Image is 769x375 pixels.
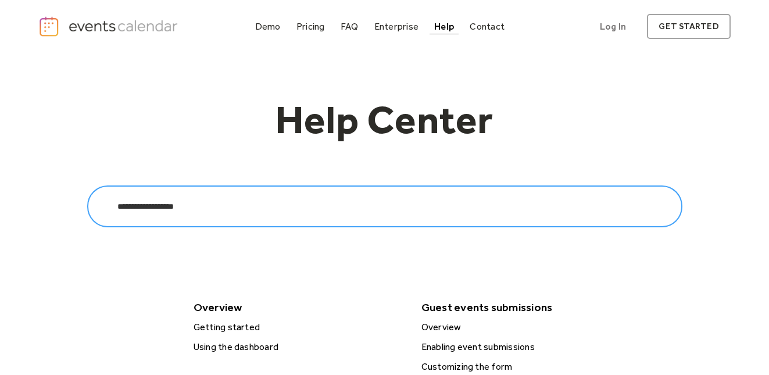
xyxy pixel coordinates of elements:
[430,19,459,34] a: Help
[296,23,325,30] div: Pricing
[417,320,635,335] a: Overview
[418,340,635,355] div: Enabling event submissions
[336,19,363,34] a: FAQ
[38,16,181,38] a: home
[189,340,407,355] a: Using the dashboard
[418,359,635,374] div: Customizing the form
[465,19,509,34] a: Contact
[251,19,285,34] a: Demo
[588,14,638,39] a: Log In
[190,340,407,355] div: Using the dashboard
[470,23,505,30] div: Contact
[341,23,359,30] div: FAQ
[416,297,634,317] div: Guest events submissions
[222,99,548,151] h1: Help Center
[417,359,635,374] a: Customizing the form
[418,320,635,335] div: Overview
[647,14,730,39] a: get started
[189,320,407,335] a: Getting started
[434,23,454,30] div: Help
[417,340,635,355] a: Enabling event submissions
[292,19,330,34] a: Pricing
[370,19,423,34] a: Enterprise
[374,23,419,30] div: Enterprise
[190,320,407,335] div: Getting started
[188,297,406,317] div: Overview
[255,23,281,30] div: Demo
